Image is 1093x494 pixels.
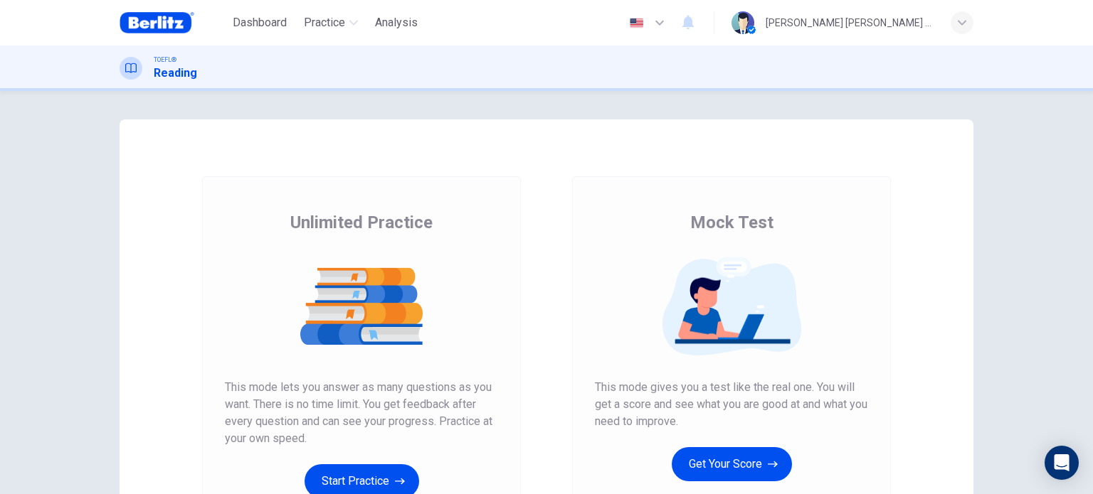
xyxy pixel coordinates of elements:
img: Berlitz Brasil logo [120,9,194,37]
a: Berlitz Brasil logo [120,9,227,37]
span: Unlimited Practice [290,211,433,234]
span: This mode lets you answer as many questions as you want. There is no time limit. You get feedback... [225,379,498,447]
span: This mode gives you a test like the real one. You will get a score and see what you are good at a... [595,379,868,430]
img: Profile picture [732,11,754,34]
span: Analysis [375,14,418,31]
button: Analysis [369,10,423,36]
h1: Reading [154,65,197,82]
button: Get Your Score [672,447,792,481]
img: en [628,18,645,28]
button: Practice [298,10,364,36]
span: Practice [304,14,345,31]
button: Dashboard [227,10,292,36]
span: Mock Test [690,211,773,234]
div: Open Intercom Messenger [1045,446,1079,480]
span: TOEFL® [154,55,176,65]
span: Dashboard [233,14,287,31]
div: [PERSON_NAME] [PERSON_NAME] [PERSON_NAME] [766,14,934,31]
